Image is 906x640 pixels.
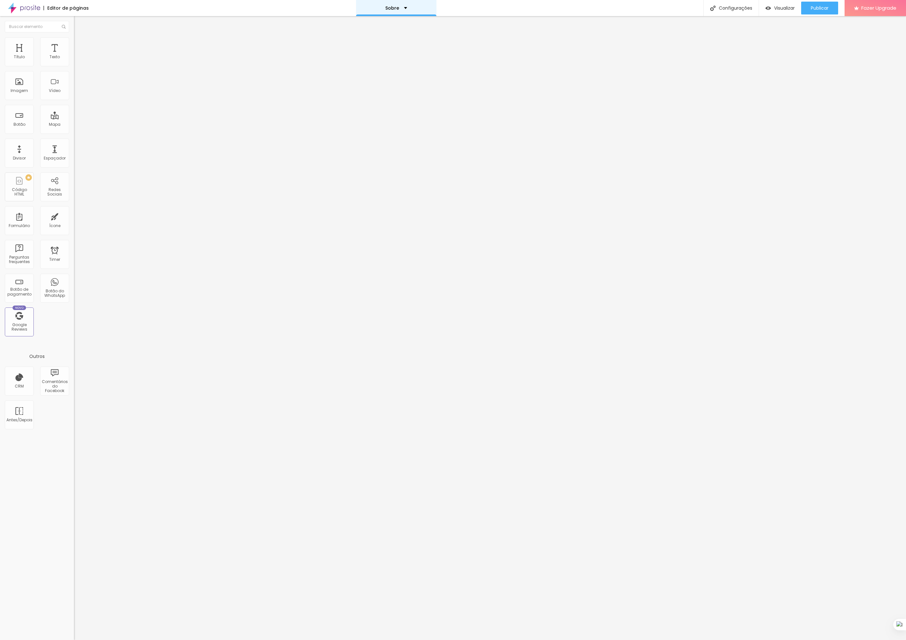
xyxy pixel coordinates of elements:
[42,187,67,197] div: Redes Sociais
[759,2,801,14] button: Visualizar
[14,122,25,127] div: Botão
[5,21,69,32] input: Buscar elemento
[74,16,906,640] iframe: Editor
[861,5,896,11] span: Fazer Upgrade
[710,5,716,11] img: Icone
[811,5,828,11] span: Publicar
[6,418,32,422] div: Antes/Depois
[13,306,26,310] div: Novo
[765,5,771,11] img: view-1.svg
[6,323,32,332] div: Google Reviews
[6,255,32,264] div: Perguntas frequentes
[14,55,25,59] div: Título
[11,88,28,93] div: Imagem
[9,224,30,228] div: Formulário
[13,156,26,160] div: Divisor
[6,287,32,297] div: Botão de pagamento
[774,5,795,11] span: Visualizar
[42,379,67,393] div: Comentários do Facebook
[801,2,838,14] button: Publicar
[49,257,60,262] div: Timer
[62,25,66,29] img: Icone
[50,55,60,59] div: Texto
[49,224,60,228] div: Ícone
[43,6,89,10] div: Editor de páginas
[44,156,66,160] div: Espaçador
[385,6,399,10] p: Sobre
[49,122,60,127] div: Mapa
[15,384,24,389] div: CRM
[49,88,60,93] div: Vídeo
[6,187,32,197] div: Código HTML
[42,289,67,298] div: Botão do WhatsApp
